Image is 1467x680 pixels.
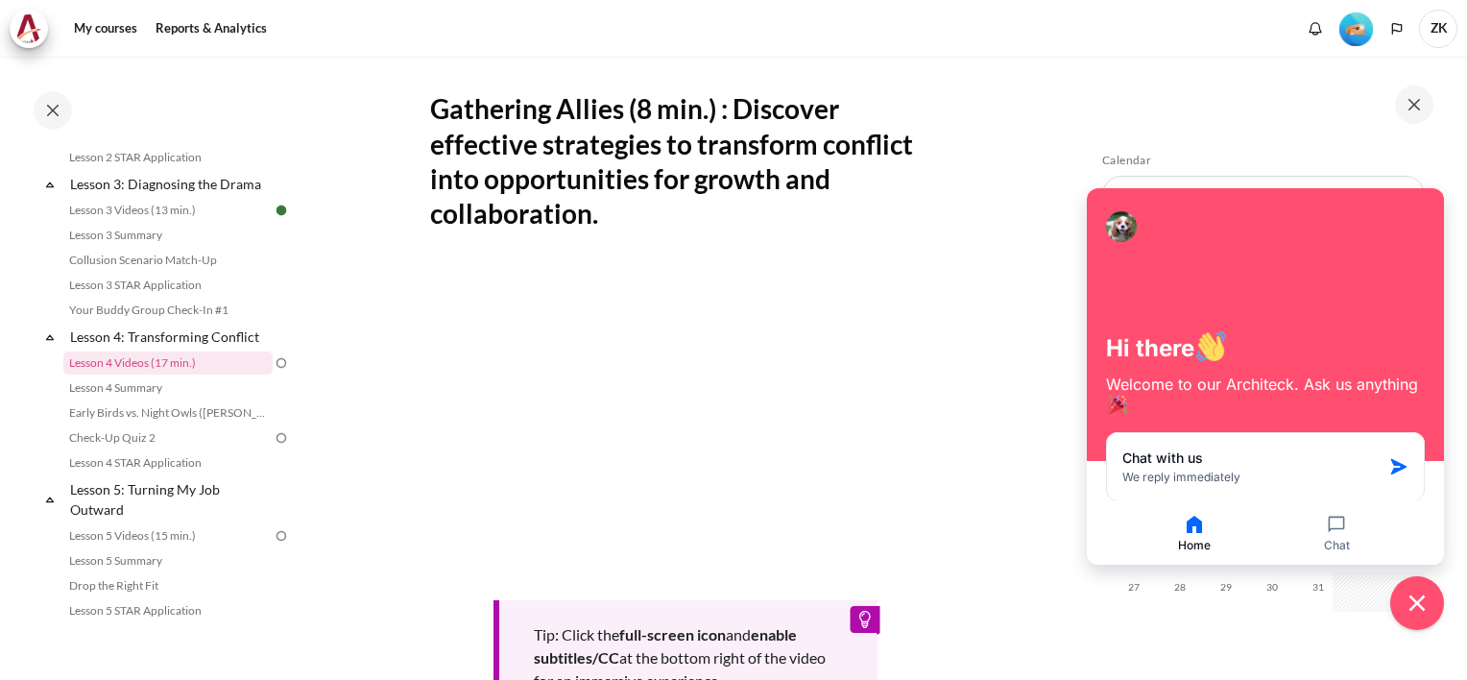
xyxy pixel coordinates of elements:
[63,451,273,474] a: Lesson 4 STAR Application
[40,328,60,347] span: Collapse
[1419,10,1457,48] a: User menu
[63,524,273,547] a: Lesson 5 Videos (15 min.)
[63,401,273,425] a: Early Birds vs. Night Owls ([PERSON_NAME]'s Story)
[67,10,144,48] a: My courses
[1304,572,1333,601] span: 31
[63,599,273,622] a: Lesson 5 STAR Application
[1301,14,1330,43] div: Show notification window with no new notifications
[67,171,273,197] a: Lesson 3: Diagnosing the Drama
[67,324,273,350] a: Lesson 4: Transforming Conflict
[619,625,726,644] b: full-screen icon
[63,274,273,297] a: Lesson 3 STAR Application
[430,91,942,231] h2: Gathering Allies (8 min.) : Discover effective strategies to transform conflict into opportunitie...
[1339,12,1373,46] img: Level #2
[430,266,942,554] iframe: OP-M4-Transforming Conflict-Media8-Gathering Allies
[63,352,273,375] a: Lesson 4 Videos (17 min.)
[1383,14,1411,43] button: Languages
[1166,572,1194,601] span: 28
[63,224,273,247] a: Lesson 3 Summary
[63,376,273,400] a: Lesson 4 Summary
[1119,572,1148,601] span: 27
[63,574,273,597] a: Drop the Right Fit
[63,146,273,169] a: Lesson 2 STAR Application
[1419,10,1457,48] span: ZK
[273,202,290,219] img: Done
[63,299,273,322] a: Your Buddy Group Check-In #1
[1339,11,1373,46] div: Level #2
[149,10,274,48] a: Reports & Analytics
[40,490,60,509] span: Collapse
[40,175,60,194] span: Collapse
[1258,572,1287,601] span: 30
[15,14,42,43] img: Architeck
[63,249,273,272] a: Collusion Scenario Match-Up
[67,476,273,522] a: Lesson 5: Turning My Job Outward
[1102,153,1425,168] h5: Calendar
[10,10,58,48] a: Architeck Architeck
[67,624,253,650] a: Join Learning Lab #1
[63,199,273,222] a: Lesson 3 Videos (13 min.)
[1212,572,1240,601] span: 29
[273,354,290,372] img: To do
[273,429,290,447] img: To do
[273,527,290,545] img: To do
[534,625,797,667] b: enable subtitles/CC
[63,549,273,572] a: Lesson 5 Summary
[63,426,273,449] a: Check-Up Quiz 2
[1332,11,1381,46] a: Level #2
